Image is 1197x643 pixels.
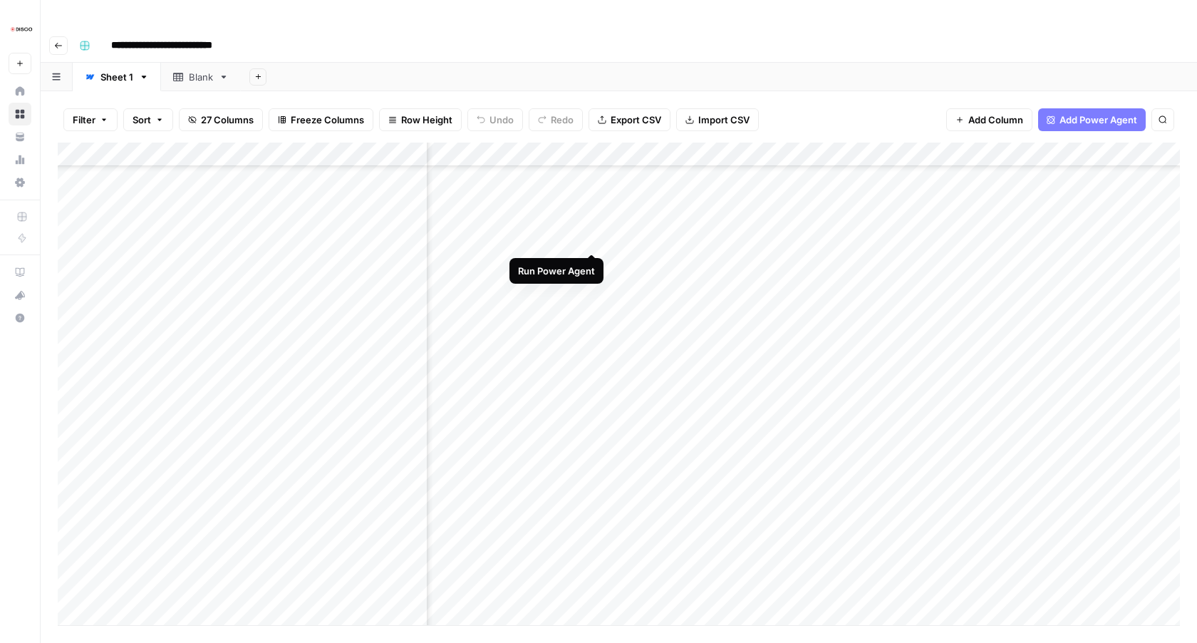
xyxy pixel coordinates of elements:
[946,108,1032,131] button: Add Column
[551,113,574,127] span: Redo
[123,108,173,131] button: Sort
[467,108,523,131] button: Undo
[9,171,31,194] a: Settings
[611,113,661,127] span: Export CSV
[9,148,31,171] a: Usage
[100,70,133,84] div: Sheet 1
[63,108,118,131] button: Filter
[9,284,31,307] button: What's new?
[529,108,583,131] button: Redo
[9,80,31,103] a: Home
[1038,108,1146,131] button: Add Power Agent
[189,70,213,84] div: Blank
[401,113,452,127] span: Row Height
[9,307,31,329] button: Help + Support
[161,63,241,91] a: Blank
[379,108,462,131] button: Row Height
[489,113,514,127] span: Undo
[179,108,263,131] button: 27 Columns
[201,113,254,127] span: 27 Columns
[9,11,31,47] button: Workspace: Disco
[9,103,31,125] a: Browse
[9,16,34,42] img: Disco Logo
[518,264,595,278] div: Run Power Agent
[269,108,373,131] button: Freeze Columns
[9,261,31,284] a: AirOps Academy
[73,63,161,91] a: Sheet 1
[1059,113,1137,127] span: Add Power Agent
[698,113,750,127] span: Import CSV
[73,113,95,127] span: Filter
[9,125,31,148] a: Your Data
[968,113,1023,127] span: Add Column
[133,113,151,127] span: Sort
[291,113,364,127] span: Freeze Columns
[676,108,759,131] button: Import CSV
[589,108,670,131] button: Export CSV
